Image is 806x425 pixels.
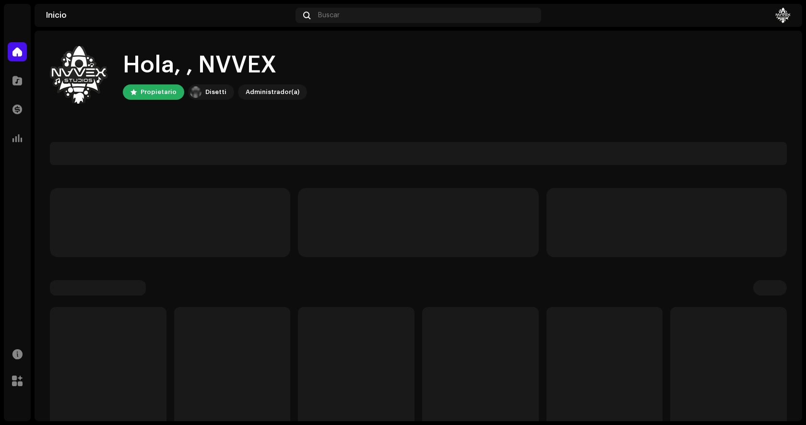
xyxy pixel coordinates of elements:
div: Hola, , NVVEX [123,50,307,81]
div: Propietario [141,86,177,98]
div: Administrador(a) [246,86,299,98]
img: 8685a3ca-d1ac-4d7a-a127-d19c5f5187fd [775,8,791,23]
img: 8685a3ca-d1ac-4d7a-a127-d19c5f5187fd [50,46,107,104]
div: Inicio [46,12,292,19]
img: 02a7c2d3-3c89-4098-b12f-2ff2945c95ee [190,86,201,98]
div: Disetti [205,86,226,98]
span: Buscar [318,12,340,19]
